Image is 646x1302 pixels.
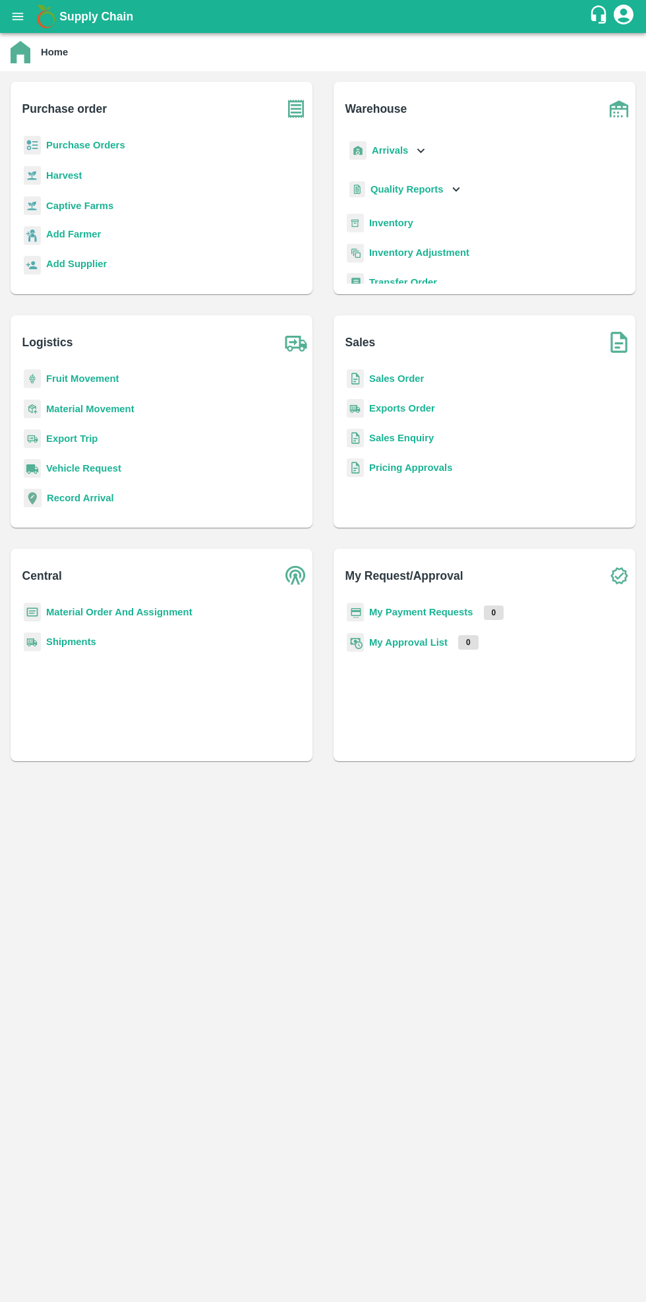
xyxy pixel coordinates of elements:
img: logo [33,3,59,30]
img: qualityReport [349,181,365,198]
img: warehouse [602,92,635,125]
img: farmer [24,226,41,245]
img: fruit [24,369,41,388]
button: open drawer [3,1,33,32]
img: harvest [24,166,41,185]
p: 0 [484,605,504,620]
b: Purchase order [22,100,107,118]
a: Record Arrival [47,493,114,503]
a: Supply Chain [59,7,589,26]
b: Quality Reports [370,184,444,195]
img: harvest [24,196,41,216]
div: customer-support [589,5,612,28]
a: My Payment Requests [369,607,473,617]
img: central [279,559,312,592]
b: Warehouse [345,100,407,118]
div: Quality Reports [347,176,463,203]
div: Arrivals [347,136,428,166]
a: Add Supplier [46,257,107,274]
a: Vehicle Request [46,463,121,474]
img: recordArrival [24,489,42,507]
a: Purchase Orders [46,140,125,150]
b: Add Farmer [46,229,101,239]
img: whTransfer [347,273,364,292]
b: Arrivals [372,145,408,156]
b: Sales [345,333,376,352]
a: Transfer Order [369,277,437,288]
img: sales [347,458,364,478]
a: Sales Order [369,373,424,384]
a: Material Movement [46,404,134,414]
img: inventory [347,243,364,263]
img: soSales [602,326,635,359]
img: vehicle [24,459,41,478]
a: Exports Order [369,403,435,414]
img: supplier [24,256,41,275]
b: Supply Chain [59,10,133,23]
a: Shipments [46,636,96,647]
img: approval [347,633,364,652]
img: shipments [347,399,364,418]
a: My Approval List [369,637,448,648]
b: Home [41,47,68,57]
a: Export Trip [46,433,98,444]
b: My Request/Approval [345,567,463,585]
img: purchase [279,92,312,125]
b: Logistics [22,333,73,352]
img: payment [347,603,364,622]
img: whArrival [349,141,367,160]
a: Inventory Adjustment [369,247,469,258]
b: Add Supplier [46,259,107,269]
img: material [24,399,41,419]
a: Add Farmer [46,227,101,245]
a: Sales Enquiry [369,433,434,443]
img: sales [347,429,364,448]
a: Material Order And Assignment [46,607,192,617]
a: Pricing Approvals [369,462,452,473]
p: 0 [458,635,479,650]
img: sales [347,369,364,388]
b: Central [22,567,62,585]
img: truck [279,326,312,359]
img: shipments [24,633,41,652]
img: check [602,559,635,592]
img: whInventory [347,214,364,233]
img: centralMaterial [24,603,41,622]
img: delivery [24,429,41,449]
a: Inventory [369,218,413,228]
a: Captive Farms [46,201,113,211]
img: home [11,41,30,63]
a: Fruit Movement [46,373,119,384]
div: account of current user [612,3,635,30]
a: Harvest [46,170,82,181]
img: reciept [24,136,41,155]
